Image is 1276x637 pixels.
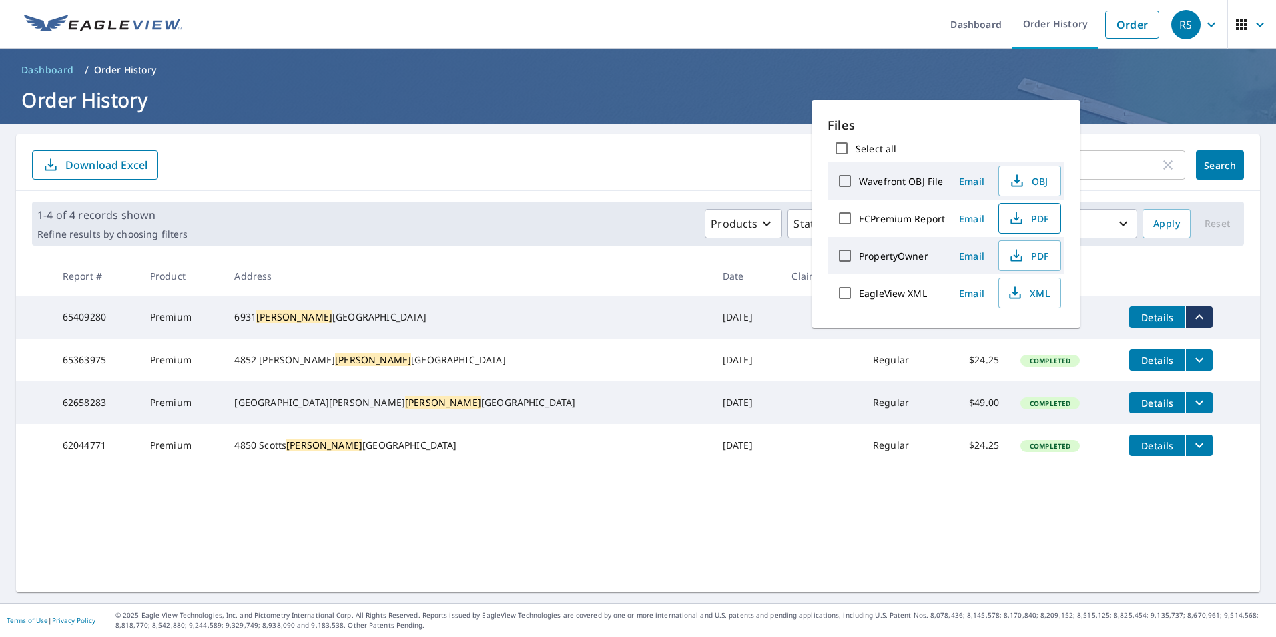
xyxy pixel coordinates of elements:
img: EV Logo [24,15,182,35]
p: Download Excel [65,158,147,172]
div: RS [1171,10,1201,39]
td: Regular [862,424,940,467]
th: Product [139,256,224,296]
span: XML [1007,285,1050,301]
label: ECPremium Report [859,212,945,225]
span: Dashboard [21,63,74,77]
button: Email [950,171,993,192]
span: Email [956,287,988,300]
label: EagleView XML [859,287,927,300]
span: Details [1137,354,1177,367]
button: OBJ [998,166,1061,196]
span: Search [1207,159,1233,172]
td: 65409280 [52,296,139,339]
button: Email [950,208,993,229]
p: 1-4 of 4 records shown [37,207,188,223]
button: XML [998,278,1061,308]
td: [DATE] [712,339,781,381]
label: Select all [856,142,896,155]
td: Premium [139,339,224,381]
span: Details [1137,311,1177,324]
div: [GEOGRAPHIC_DATA][PERSON_NAME] [GEOGRAPHIC_DATA] [234,396,701,409]
div: 6931 [GEOGRAPHIC_DATA] [234,310,701,324]
a: Terms of Use [7,616,48,625]
p: Status [793,216,826,232]
button: detailsBtn-62658283 [1129,392,1185,413]
td: 65363975 [52,339,139,381]
td: Regular [862,339,940,381]
p: Refine results by choosing filters [37,228,188,240]
span: PDF [1007,248,1050,264]
p: © 2025 Eagle View Technologies, Inc. and Pictometry International Corp. All Rights Reserved. Repo... [115,610,1269,630]
td: Regular [862,381,940,424]
button: Search [1196,150,1244,180]
div: 4852 [PERSON_NAME] [GEOGRAPHIC_DATA] [234,353,701,367]
mark: [PERSON_NAME] [286,439,362,451]
p: Products [711,216,757,232]
button: filesDropdownBtn-65363975 [1185,349,1213,371]
th: Claim ID [781,256,862,296]
span: Details [1137,397,1177,409]
button: filesDropdownBtn-65409280 [1185,306,1213,328]
td: Premium [139,381,224,424]
h1: Order History [16,86,1260,114]
button: Download Excel [32,150,158,180]
span: Completed [1022,441,1078,451]
p: Order History [94,63,157,77]
button: filesDropdownBtn-62658283 [1185,392,1213,413]
a: Order [1105,11,1159,39]
span: OBJ [1007,173,1050,189]
button: detailsBtn-65363975 [1129,349,1185,371]
button: PDF [998,203,1061,234]
span: Email [956,250,988,262]
span: Details [1137,439,1177,452]
button: filesDropdownBtn-62044771 [1185,435,1213,456]
mark: [PERSON_NAME] [256,310,332,323]
td: 62044771 [52,424,139,467]
mark: [PERSON_NAME] [335,353,411,366]
button: Apply [1143,209,1191,238]
button: Email [950,246,993,266]
span: Email [956,212,988,225]
button: Email [950,283,993,304]
td: $24.25 [940,424,1010,467]
th: Report # [52,256,139,296]
label: PropertyOwner [859,250,928,262]
td: $24.25 [940,339,1010,381]
button: Products [705,209,782,238]
span: Apply [1153,216,1180,232]
mark: [PERSON_NAME] [405,396,481,409]
nav: breadcrumb [16,59,1260,81]
th: Address [224,256,711,296]
a: Dashboard [16,59,79,81]
button: detailsBtn-62044771 [1129,435,1185,456]
td: Premium [139,424,224,467]
td: $49.00 [940,381,1010,424]
button: detailsBtn-65409280 [1129,306,1185,328]
td: [DATE] [712,381,781,424]
button: Status [787,209,851,238]
div: 4850 Scotts [GEOGRAPHIC_DATA] [234,439,701,452]
span: PDF [1007,210,1050,226]
li: / [85,62,89,78]
p: | [7,616,95,624]
td: [DATE] [712,296,781,339]
button: PDF [998,240,1061,271]
span: Email [956,175,988,188]
span: Completed [1022,356,1078,365]
th: Date [712,256,781,296]
label: Wavefront OBJ File [859,175,943,188]
p: Files [828,116,1064,134]
span: Completed [1022,399,1078,408]
td: [DATE] [712,424,781,467]
td: Premium [139,296,224,339]
td: 62658283 [52,381,139,424]
a: Privacy Policy [52,616,95,625]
